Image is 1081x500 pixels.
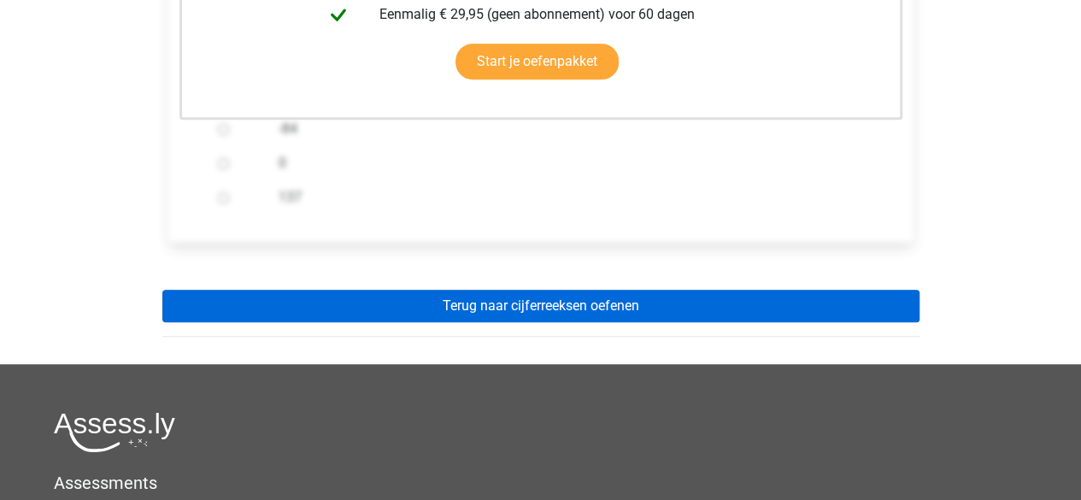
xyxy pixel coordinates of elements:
label: 0 [279,153,858,174]
img: Assessly logo [54,412,175,452]
a: Terug naar cijferreeksen oefenen [162,290,919,322]
a: Start je oefenpakket [455,44,619,79]
h5: Assessments [54,473,1027,493]
label: -84 [279,119,858,139]
label: 137 [279,187,858,208]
